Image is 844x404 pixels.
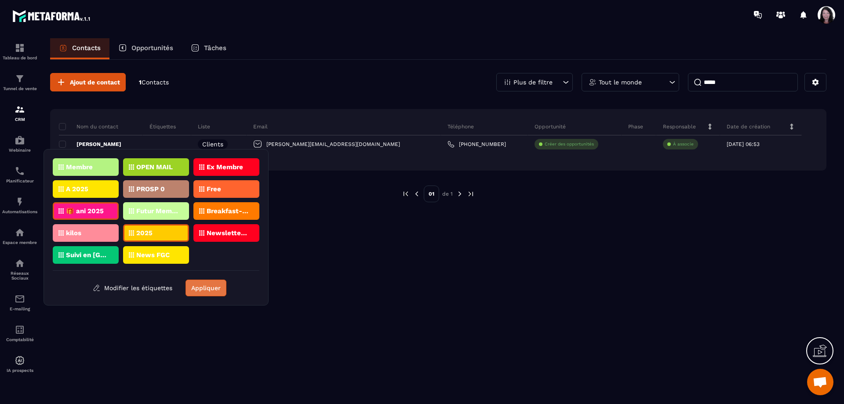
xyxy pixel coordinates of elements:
p: 01 [424,186,439,202]
p: Phase [628,123,643,130]
p: Webinaire [2,148,37,153]
p: [DATE] 06:53 [727,141,760,147]
p: Breakfast-Club [207,208,249,214]
a: Contacts [50,38,109,59]
p: Tableau de bord [2,55,37,60]
a: automationsautomationsEspace membre [2,221,37,251]
a: [PHONE_NUMBER] [447,141,506,148]
p: OPEN MAIL [136,164,173,170]
p: News FGC [136,252,170,258]
p: Liste [198,123,210,130]
button: Ajout de contact [50,73,126,91]
img: prev [413,190,421,198]
p: Free [207,186,221,192]
p: Planificateur [2,178,37,183]
a: formationformationTunnel de vente [2,67,37,98]
img: formation [15,73,25,84]
a: Opportunités [109,38,182,59]
p: À associe [673,141,694,147]
a: accountantaccountantComptabilité [2,318,37,349]
p: Ex Membre [207,164,243,170]
p: Téléphone [447,123,474,130]
img: formation [15,104,25,115]
img: automations [15,135,25,146]
span: Contacts [142,79,169,86]
a: automationsautomationsWebinaire [2,128,37,159]
img: accountant [15,324,25,335]
p: Créer des opportunités [545,141,594,147]
a: social-networksocial-networkRéseaux Sociaux [2,251,37,287]
p: Suivi en [GEOGRAPHIC_DATA] [66,252,109,258]
button: Appliquer [186,280,226,296]
p: A 2025 [66,186,88,192]
p: Futur Membre [136,208,179,214]
p: Email [253,123,268,130]
p: Plus de filtre [513,79,553,85]
p: Tunnel de vente [2,86,37,91]
p: Date de création [727,123,770,130]
a: Tâches [182,38,235,59]
p: Opportunité [535,123,566,130]
p: Opportunités [131,44,173,52]
img: social-network [15,258,25,269]
a: emailemailE-mailing [2,287,37,318]
p: Tâches [204,44,226,52]
p: Membre [66,164,93,170]
p: Espace membre [2,240,37,245]
span: Ajout de contact [70,78,120,87]
p: PROSP 0 [136,186,165,192]
p: 🎁 ani 2025 [66,208,104,214]
p: Clients [202,141,223,147]
p: Nom du contact [59,123,118,130]
img: prev [402,190,410,198]
p: Réseaux Sociaux [2,271,37,280]
p: 1 [139,78,169,87]
img: automations [15,197,25,207]
p: Comptabilité [2,337,37,342]
p: Contacts [72,44,101,52]
a: formationformationCRM [2,98,37,128]
p: IA prospects [2,368,37,373]
button: Modifier les étiquettes [86,280,179,296]
p: Étiquettes [149,123,176,130]
img: next [467,190,475,198]
p: kilos [66,230,81,236]
a: Ouvrir le chat [807,369,833,395]
p: de 1 [442,190,453,197]
img: scheduler [15,166,25,176]
a: formationformationTableau de bord [2,36,37,67]
p: Responsable [663,123,696,130]
p: CRM [2,117,37,122]
p: 2025 [136,230,153,236]
img: email [15,294,25,304]
img: logo [12,8,91,24]
p: Automatisations [2,209,37,214]
p: Newsletter FGC [207,230,249,236]
img: formation [15,43,25,53]
img: automations [15,227,25,238]
a: schedulerschedulerPlanificateur [2,159,37,190]
p: E-mailing [2,306,37,311]
p: Tout le monde [599,79,642,85]
img: next [456,190,464,198]
p: [PERSON_NAME] [59,141,121,148]
img: automations [15,355,25,366]
a: automationsautomationsAutomatisations [2,190,37,221]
